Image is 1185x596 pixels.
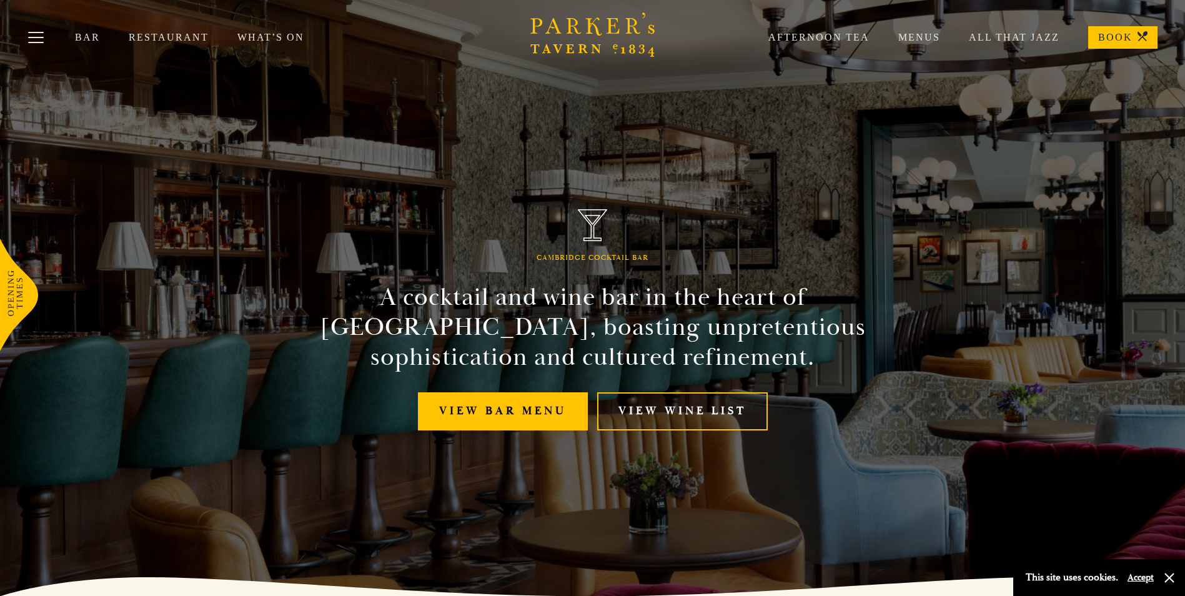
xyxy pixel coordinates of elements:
p: This site uses cookies. [1026,569,1118,587]
a: View bar menu [418,392,588,430]
img: Parker's Tavern Brasserie Cambridge [578,209,608,241]
button: Accept [1128,572,1154,584]
button: Close and accept [1163,572,1176,584]
h2: A cocktail and wine bar in the heart of [GEOGRAPHIC_DATA], boasting unpretentious sophistication ... [308,282,878,372]
a: View Wine List [597,392,768,430]
h1: Cambridge Cocktail Bar [537,254,648,262]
